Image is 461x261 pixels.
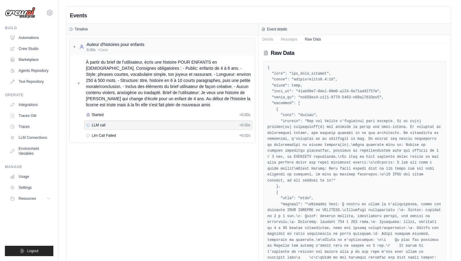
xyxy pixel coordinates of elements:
span: ▼ [77,81,80,86]
a: Crew Studio [7,44,53,54]
h3: Event details [267,27,287,32]
span: Llm Call Failed [92,133,116,138]
div: Auteur d'histoires pour enfants [87,41,144,48]
button: Messages [277,35,301,44]
span: ▼ [73,44,76,49]
button: Resources [7,194,53,203]
div: Manage [5,164,53,169]
h2: Events [70,11,87,20]
a: LLM Connections [7,133,53,143]
a: Marketplace [7,55,53,65]
a: Traces Old [7,111,53,121]
span: + 0.02s [239,133,250,138]
span: LLM call [92,123,105,128]
h2: Raw Data [271,49,294,57]
button: Raw Data [301,35,324,44]
button: Logout [5,246,53,256]
a: Automations [7,33,53,43]
div: Build [5,26,53,30]
a: Settings [7,183,53,192]
a: Tool Repository [7,77,53,86]
a: Agents Repository [7,66,53,76]
a: Environment Variables [7,144,53,158]
span: + 0.00s [239,112,250,117]
a: Integrations [7,100,53,110]
div: À partir du brief de l'utilisateur, écris une histoire POUR ENFANTS en [DEMOGRAPHIC_DATA]. Consig... [86,59,252,108]
span: Started [92,112,104,117]
iframe: Chat Widget [431,232,461,261]
div: Operate [5,93,53,97]
h3: Timeline [75,27,88,32]
span: Resources [19,196,36,201]
span: Logout [27,249,38,253]
span: 0.00s [87,48,95,52]
a: Usage [7,172,53,182]
span: + 0.00s [239,123,250,128]
span: • 1 task [98,48,108,52]
button: Details [259,35,277,44]
a: Traces [7,122,53,132]
img: Logo [5,7,35,19]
